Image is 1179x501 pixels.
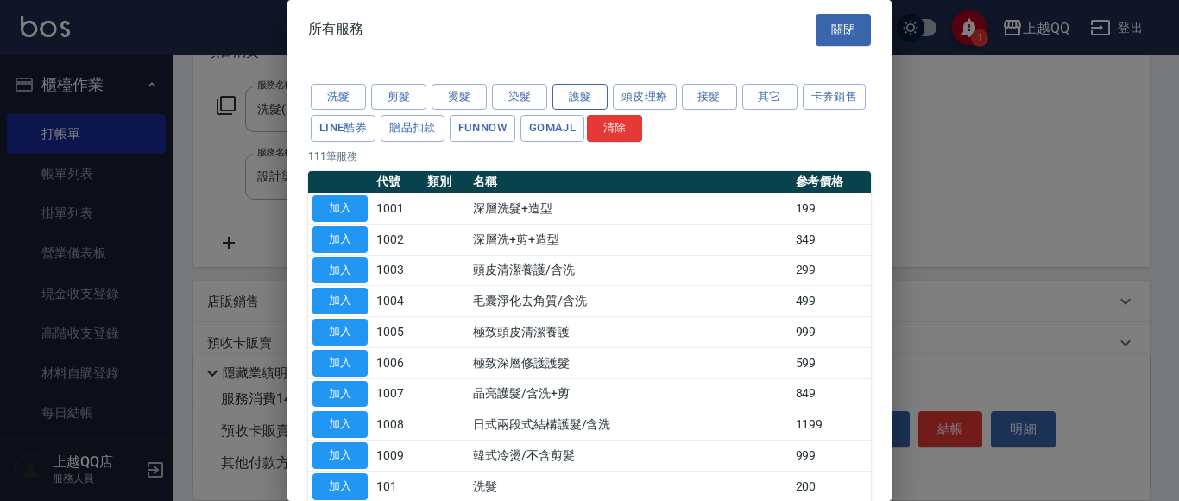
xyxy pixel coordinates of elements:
[312,257,368,284] button: 加入
[791,286,872,317] td: 499
[311,115,375,142] button: LINE酷券
[312,473,368,500] button: 加入
[372,347,423,378] td: 1006
[803,84,867,111] button: 卡券銷售
[791,409,872,441] td: 1199
[312,442,368,469] button: 加入
[552,84,608,111] button: 護髮
[372,317,423,348] td: 1005
[791,224,872,255] td: 349
[469,286,791,317] td: 毛囊淨化去角質/含洗
[312,195,368,222] button: 加入
[311,84,366,111] button: 洗髮
[432,84,487,111] button: 燙髮
[469,347,791,378] td: 極致深層修護護髮
[312,226,368,253] button: 加入
[520,115,584,142] button: GOMAJL
[791,193,872,225] td: 199
[372,378,423,409] td: 1007
[816,14,871,46] button: 關閉
[312,350,368,377] button: 加入
[791,378,872,409] td: 849
[308,149,871,164] p: 111 筆服務
[381,115,444,142] button: 贈品扣款
[492,84,547,111] button: 染髮
[312,319,368,346] button: 加入
[469,317,791,348] td: 極致頭皮清潔養護
[423,171,469,193] th: 類別
[469,441,791,472] td: 韓式冷燙/不含剪髮
[791,255,872,286] td: 299
[613,84,677,111] button: 頭皮理療
[372,193,423,225] td: 1001
[791,317,872,348] td: 999
[372,441,423,472] td: 1009
[469,171,791,193] th: 名稱
[372,224,423,255] td: 1002
[469,409,791,441] td: 日式兩段式結構護髮/含洗
[682,84,737,111] button: 接髮
[312,381,368,408] button: 加入
[372,171,423,193] th: 代號
[469,255,791,286] td: 頭皮清潔養護/含洗
[469,378,791,409] td: 晶亮護髮/含洗+剪
[742,84,798,111] button: 其它
[791,347,872,378] td: 599
[587,115,642,142] button: 清除
[372,409,423,441] td: 1008
[372,255,423,286] td: 1003
[791,441,872,472] td: 999
[450,115,515,142] button: FUNNOW
[469,224,791,255] td: 深層洗+剪+造型
[791,171,872,193] th: 參考價格
[469,193,791,225] td: 深層洗髮+造型
[312,288,368,314] button: 加入
[312,411,368,438] button: 加入
[371,84,426,111] button: 剪髮
[308,21,363,38] span: 所有服務
[372,286,423,317] td: 1004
